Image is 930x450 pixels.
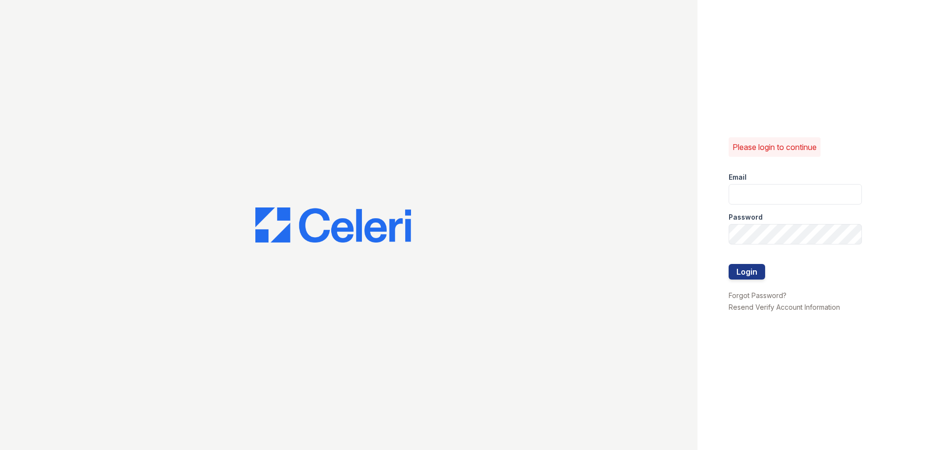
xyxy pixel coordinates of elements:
a: Forgot Password? [729,291,787,300]
label: Email [729,172,747,182]
a: Resend Verify Account Information [729,303,840,311]
img: CE_Logo_Blue-a8612792a0a2168367f1c8372b55b34899dd931a85d93a1a3d3e32e68fde9ad4.png [255,207,411,243]
button: Login [729,264,765,280]
p: Please login to continue [733,141,817,153]
label: Password [729,212,763,222]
